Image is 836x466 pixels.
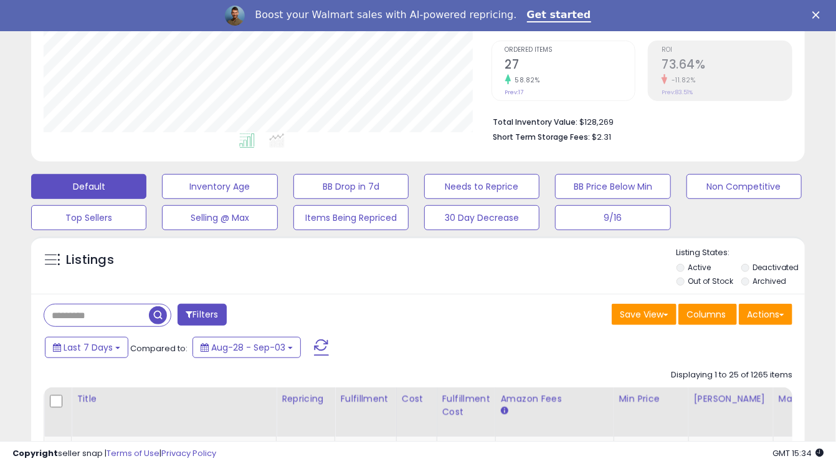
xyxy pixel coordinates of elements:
span: Compared to: [130,342,188,354]
small: Prev: 83.51% [662,89,693,96]
div: Title [77,392,271,405]
button: Aug-28 - Sep-03 [192,337,301,358]
h5: Listings [66,251,114,269]
span: Ordered Items [505,47,635,54]
span: Columns [686,308,726,321]
span: $2.31 [592,131,612,143]
button: Selling @ Max [162,205,277,230]
button: 9/16 [555,205,670,230]
div: Fulfillment [340,392,391,405]
small: Prev: 17 [505,89,524,96]
label: Deactivated [753,262,799,273]
div: Boost your Walmart sales with AI-powered repricing. [255,9,516,21]
button: 30 Day Decrease [424,205,539,230]
button: Needs to Reprice [424,174,539,199]
span: ROI [662,47,792,54]
button: Default [31,174,146,199]
h2: 73.64% [662,57,792,74]
button: BB Drop in 7d [293,174,409,199]
button: Last 7 Days [45,337,128,358]
h2: 27 [505,57,635,74]
div: Cost [402,392,432,405]
button: BB Price Below Min [555,174,670,199]
a: Terms of Use [107,447,159,459]
label: Archived [753,276,786,286]
button: Save View [612,304,677,325]
button: Inventory Age [162,174,277,199]
strong: Copyright [12,447,58,459]
div: Repricing [282,392,330,405]
label: Out of Stock [688,276,733,286]
button: Actions [739,304,792,325]
div: Min Price [619,392,683,405]
button: Filters [178,304,226,326]
small: -11.82% [667,75,696,85]
button: Non Competitive [686,174,802,199]
button: Top Sellers [31,205,146,230]
div: Fulfillment Cost [442,392,490,419]
button: Columns [678,304,737,325]
a: Get started [527,9,591,22]
p: Listing States: [677,247,805,259]
a: Privacy Policy [161,447,216,459]
b: Total Inventory Value: [493,117,578,127]
img: Profile image for Adrian [225,6,245,26]
div: Close [812,11,825,19]
div: Displaying 1 to 25 of 1265 items [671,369,792,381]
small: Amazon Fees. [501,405,508,417]
b: Short Term Storage Fees: [493,132,591,142]
span: 2025-09-11 15:34 GMT [772,447,824,459]
div: seller snap | | [12,448,216,460]
span: Last 7 Days [64,341,113,354]
span: Aug-28 - Sep-03 [211,341,285,354]
div: [PERSON_NAME] [694,392,768,405]
div: Amazon Fees [501,392,609,405]
button: Items Being Repriced [293,205,409,230]
li: $128,269 [493,114,783,129]
small: 58.82% [511,75,540,85]
label: Active [688,262,711,273]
